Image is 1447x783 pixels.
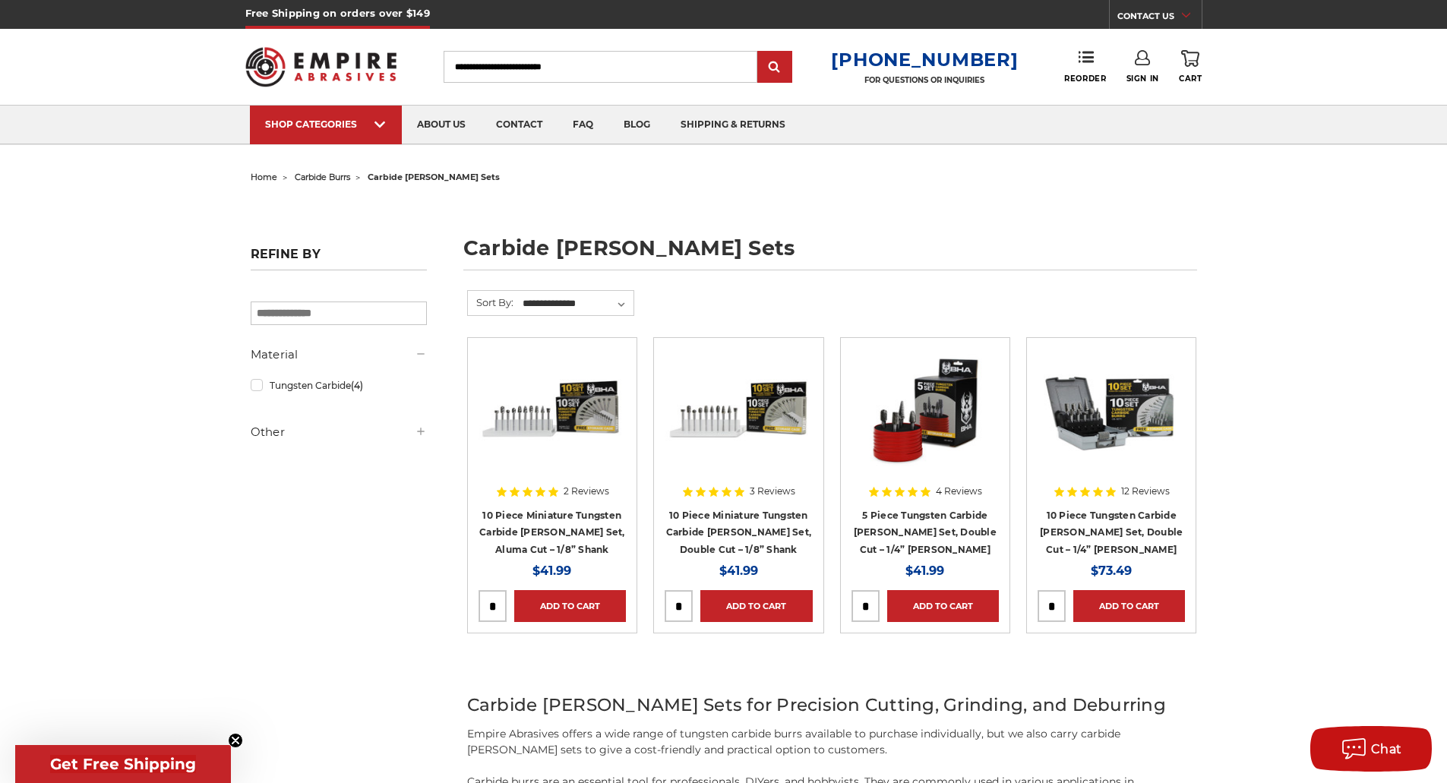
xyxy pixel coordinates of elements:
a: Add to Cart [887,590,999,622]
p: Empire Abrasives offers a wide range of tungsten carbide burrs available to purchase individually... [467,726,1197,758]
a: home [251,172,277,182]
img: BHA Carbide Burr 10 Piece Set, Double Cut with 1/4" Shanks [1038,349,1185,470]
div: SHOP CATEGORIES [265,118,387,130]
a: carbide burrs [295,172,350,182]
a: BHA Double Cut Carbide Burr 5 Piece Set, 1/4" Shank [851,349,999,543]
h5: Other [251,423,427,441]
a: contact [481,106,558,144]
p: FOR QUESTIONS OR INQUIRIES [831,75,1018,85]
button: Chat [1310,726,1432,772]
h1: carbide [PERSON_NAME] sets [463,238,1197,270]
a: Tungsten Carbide [251,372,427,399]
img: BHA Double Cut Carbide Burr 5 Piece Set, 1/4" Shank [851,349,999,470]
span: Sign In [1126,74,1159,84]
a: Add to Cart [700,590,812,622]
a: 10 Piece Miniature Tungsten Carbide [PERSON_NAME] Set, Aluma Cut – 1/8” Shank [479,510,625,555]
span: $41.99 [905,564,944,578]
a: 10 Piece Miniature Tungsten Carbide [PERSON_NAME] Set, Double Cut – 1/8” Shank [666,510,812,555]
a: Add to Cart [514,590,626,622]
input: Submit [760,52,790,83]
span: carbide [PERSON_NAME] sets [368,172,500,182]
a: blog [608,106,665,144]
a: about us [402,106,481,144]
a: faq [558,106,608,144]
a: [PHONE_NUMBER] [831,49,1018,71]
button: Close teaser [228,733,243,748]
img: BHA Aluma Cut Mini Carbide Burr Set, 1/8" Shank [479,349,626,470]
select: Sort By: [520,292,633,315]
a: BHA Carbide Burr 10 Piece Set, Double Cut with 1/4" Shanks [1038,349,1185,543]
a: Add to Cart [1073,590,1185,622]
a: BHA Aluma Cut Mini Carbide Burr Set, 1/8" Shank [479,349,626,543]
h5: Material [251,346,427,364]
span: (4) [351,380,363,391]
a: 5 Piece Tungsten Carbide [PERSON_NAME] Set, Double Cut – 1/4” [PERSON_NAME] [854,510,997,555]
span: $41.99 [532,564,571,578]
a: Reorder [1064,50,1106,83]
a: 10 Piece Tungsten Carbide [PERSON_NAME] Set, Double Cut – 1/4” [PERSON_NAME] [1040,510,1183,555]
span: $41.99 [719,564,758,578]
span: Get Free Shipping [50,755,196,773]
a: shipping & returns [665,106,801,144]
span: $73.49 [1091,564,1132,578]
span: Cart [1179,74,1202,84]
label: Sort By: [468,291,513,314]
div: Get Free ShippingClose teaser [15,745,231,783]
a: Cart [1179,50,1202,84]
h5: Refine by [251,247,427,270]
h2: Carbide [PERSON_NAME] Sets for Precision Cutting, Grinding, and Deburring [467,692,1197,718]
span: Chat [1371,742,1402,756]
img: Empire Abrasives [245,37,397,96]
a: BHA Double Cut Mini Carbide Burr Set, 1/8" Shank [665,349,812,543]
img: BHA Double Cut Mini Carbide Burr Set, 1/8" Shank [665,349,812,470]
a: CONTACT US [1117,8,1202,29]
span: Reorder [1064,74,1106,84]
